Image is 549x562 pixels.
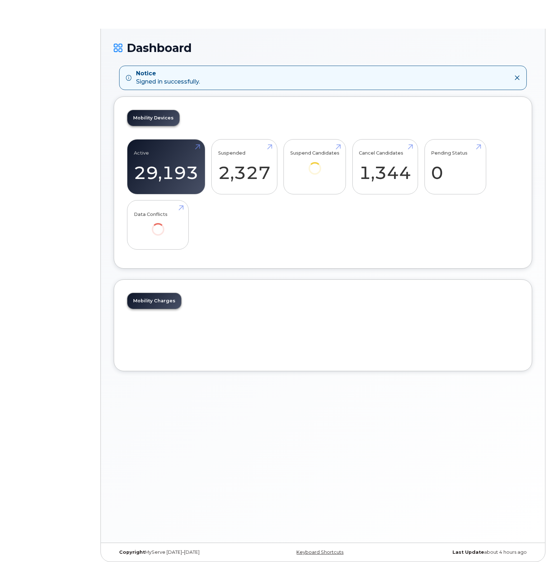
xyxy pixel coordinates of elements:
div: about 4 hours ago [393,549,532,555]
a: Suspend Candidates [290,143,339,184]
a: Mobility Charges [127,293,181,309]
a: Pending Status 0 [431,143,479,190]
strong: Copyright [119,549,145,555]
a: Mobility Devices [127,110,179,126]
div: MyServe [DATE]–[DATE] [114,549,253,555]
strong: Last Update [452,549,484,555]
a: Data Conflicts [134,204,182,246]
strong: Notice [136,70,200,78]
a: Cancel Candidates 1,344 [359,143,411,190]
a: Keyboard Shortcuts [296,549,343,555]
a: Active 29,193 [134,143,198,190]
h1: Dashboard [114,42,532,54]
div: Signed in successfully. [136,70,200,86]
a: Suspended 2,327 [218,143,271,190]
